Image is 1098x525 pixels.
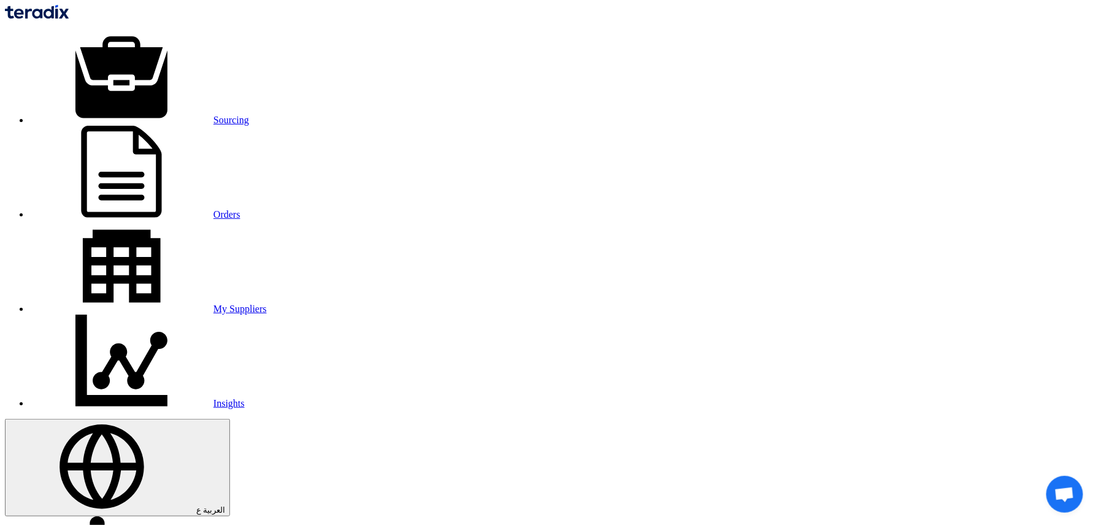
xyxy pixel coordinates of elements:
[29,115,249,125] a: Sourcing
[196,505,201,515] span: ع
[29,304,267,314] a: My Suppliers
[5,5,69,19] img: Teradix logo
[29,209,240,220] a: Orders
[1046,476,1083,513] a: Open chat
[5,419,230,516] button: العربية ع
[29,398,245,408] a: Insights
[203,505,225,515] span: العربية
